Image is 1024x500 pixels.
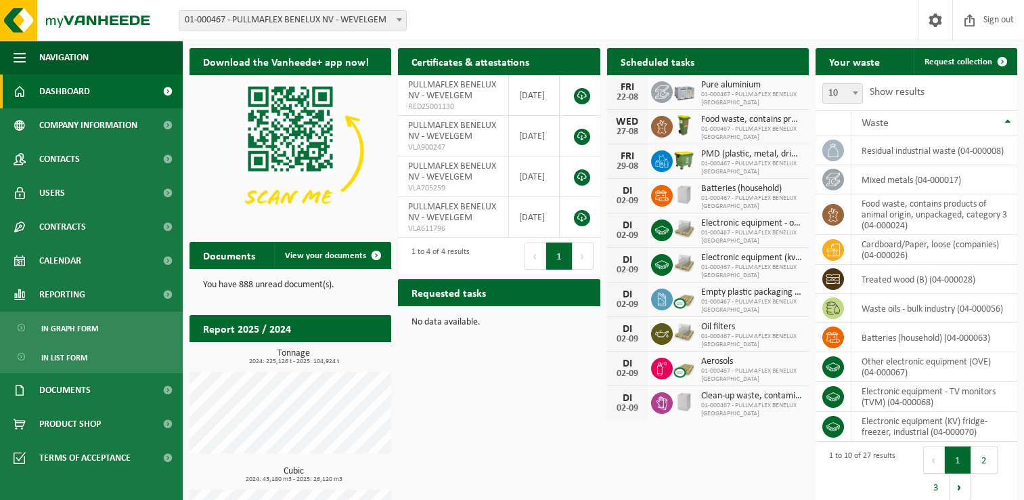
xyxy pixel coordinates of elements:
[614,358,641,369] div: DI
[408,121,496,142] span: PULLMAFLEX BENELUX NV - WEVELGEM
[41,345,87,371] span: In list form
[701,264,802,280] span: 01-000467 - PULLMAFLEX BENELUX [GEOGRAPHIC_DATA]
[614,369,641,379] div: 02-09
[816,48,893,75] h2: Your waste
[39,407,101,441] span: Product Shop
[509,197,560,238] td: [DATE]
[408,80,496,101] span: PULLMAFLEX BENELUX NV - WEVELGEM
[573,243,594,270] button: Next
[673,287,696,310] img: PB-CU
[509,116,560,157] td: [DATE]
[701,149,802,160] span: PMD (plastic, metal, drink cartons) (companies)
[39,75,90,108] span: Dashboard
[823,84,862,103] span: 10
[701,218,802,229] span: Electronic equipment - other (other)
[614,266,641,275] div: 02-09
[614,289,641,300] div: DI
[701,80,802,91] span: Pure aluminium
[870,87,925,98] label: Show results
[701,333,802,349] span: 01-000467 - PULLMAFLEX BENELUX [GEOGRAPHIC_DATA]
[408,102,497,112] span: RED25001130
[405,241,470,271] div: 1 to 4 of 4 results
[701,298,802,314] span: 01-000467 - PULLMAFLEX BENELUX [GEOGRAPHIC_DATA]
[923,446,945,474] button: Previous
[614,196,641,206] div: 02-09
[411,318,586,327] p: No data available.
[614,404,641,413] div: 02-09
[408,224,497,234] span: VLA611796
[945,446,971,474] button: 1
[39,278,85,312] span: Reporting
[822,83,863,104] span: 10
[607,48,708,75] h2: Scheduled tasks
[862,118,889,129] span: Waste
[851,136,1017,165] td: residual industrial waste (04-000008)
[190,315,305,341] h2: Report 2025 / 2024
[614,162,641,171] div: 29-08
[408,161,496,182] span: PULLMAFLEX BENELUX NV - WEVELGEM
[398,48,543,75] h2: Certificates & attestations
[851,165,1017,194] td: mixed metals (04-000017)
[614,255,641,266] div: DI
[614,117,641,127] div: WED
[39,176,65,210] span: Users
[701,184,802,194] span: Batteries (household)
[701,287,802,298] span: Empty plastic packaging of hazardous substances
[546,243,573,270] button: 1
[701,91,802,107] span: 01-000467 - PULLMAFLEX BENELUX [GEOGRAPHIC_DATA]
[701,125,802,142] span: 01-000467 - PULLMAFLEX BENELUX [GEOGRAPHIC_DATA]
[851,294,1017,323] td: Waste oils - bulk industry (04-000056)
[614,151,641,162] div: FRI
[196,476,391,483] span: 2024: 43,180 m3 - 2025: 26,120 m3
[614,300,641,310] div: 02-09
[851,235,1017,265] td: Cardboard/Paper, loose (companies) (04-000026)
[39,210,86,244] span: Contracts
[851,382,1017,412] td: electronic equipment - TV monitors (TVM) (04-000068)
[39,441,131,475] span: Terms of acceptance
[196,358,391,365] span: 2024: 225,126 t - 2025: 104,924 t
[614,220,641,231] div: DI
[701,160,802,176] span: 01-000467 - PULLMAFLEX BENELUX [GEOGRAPHIC_DATA]
[701,229,802,245] span: 01-000467 - PULLMAFLEX BENELUX [GEOGRAPHIC_DATA]
[851,265,1017,294] td: treated wood (B) (04-000028)
[408,142,497,153] span: VLA900247
[614,393,641,404] div: DI
[673,356,696,379] img: PB-CU
[701,194,802,211] span: 01-000467 - PULLMAFLEX BENELUX [GEOGRAPHIC_DATA]
[284,466,304,476] font: Cubic
[971,446,998,474] button: 2
[614,324,641,335] div: DI
[3,344,179,370] a: In list form
[673,321,696,344] img: LP-PA-00000-WDN-11
[614,93,641,102] div: 22-08
[673,183,696,206] img: IC-CB-CU
[851,412,1017,442] td: electronic equipment (KV) fridge-freezer, industrial (04-000070)
[925,58,992,66] span: Request collection
[614,127,641,137] div: 27-08
[408,183,497,194] span: VLA705259
[39,373,91,407] span: Documents
[285,251,366,260] span: View your documents
[673,114,696,137] img: WB-0060-HPE-GN-50
[673,79,696,102] img: PB-LB-0680-HPE-GY-01
[701,356,802,367] span: Aerosols
[701,253,802,264] span: Electronic equipment (kv) refrigerated freezer, industrial
[3,315,179,341] a: In graph form
[398,279,499,306] h2: Requested tasks
[190,48,382,75] h2: Download the Vanheede+ app now!
[39,108,137,142] span: Company information
[408,202,496,223] span: PULLMAFLEX BENELUX NV - WEVELGEM
[914,48,1016,75] a: Request collection
[509,157,560,197] td: [DATE]
[179,11,406,30] span: 01-000467 - PULLMAFLEX BENELUX NV - WEVELGEM
[39,41,89,75] span: Navigation
[614,186,641,196] div: DI
[39,142,80,176] span: Contacts
[673,217,696,241] img: LP-PA-00000-WDN-11
[203,280,378,290] p: You have 888 unread document(s).
[673,148,696,171] img: WB-1100-HPE-GN-50
[673,252,696,275] img: LP-PA-00000-WDN-11
[39,244,81,278] span: Calendar
[614,231,641,241] div: 02-09
[701,402,802,418] span: 01-000467 - PULLMAFLEX BENELUX [GEOGRAPHIC_DATA]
